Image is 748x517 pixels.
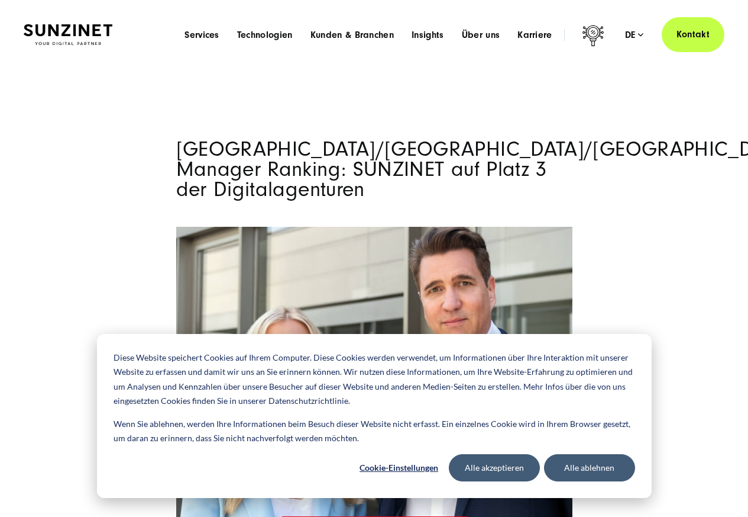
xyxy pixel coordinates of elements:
[184,29,219,41] a: Services
[517,29,552,41] a: Karriere
[237,29,293,41] a: Technologien
[462,29,500,41] a: Über uns
[24,24,112,45] img: SUNZINET Full Service Digital Agentur
[310,29,394,41] a: Kunden & Branchen
[114,351,635,409] p: Diese Website speichert Cookies auf Ihrem Computer. Diese Cookies werden verwendet, um Informatio...
[662,17,724,52] a: Kontakt
[625,29,644,41] div: de
[354,454,445,481] button: Cookie-Einstellungen
[544,454,635,481] button: Alle ablehnen
[412,29,444,41] a: Insights
[176,139,572,200] h2: [GEOGRAPHIC_DATA]/[GEOGRAPHIC_DATA]/[GEOGRAPHIC_DATA] Manager Ranking: SUNZINET auf Platz 3 der D...
[114,417,635,446] p: Wenn Sie ablehnen, werden Ihre Informationen beim Besuch dieser Website nicht erfasst. Ein einzel...
[449,454,540,481] button: Alle akzeptieren
[97,334,652,498] div: Cookie banner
